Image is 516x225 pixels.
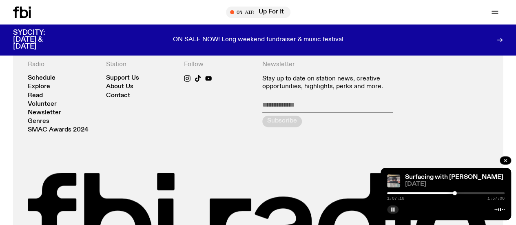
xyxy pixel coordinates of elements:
button: On AirUp For It [226,7,290,18]
a: Genres [28,118,49,125]
span: 1:07:16 [387,196,404,200]
a: Newsletter [28,110,61,116]
button: Subscribe [262,116,302,127]
p: ON SALE NOW! Long weekend fundraiser & music festival [173,36,343,44]
a: Read [28,93,43,99]
p: Stay up to date on station news, creative opportunities, highlights, perks and more. [262,75,410,91]
span: [DATE] [405,181,505,187]
h4: Follow [184,61,254,69]
a: About Us [106,84,133,90]
a: Schedule [28,75,55,81]
h4: Station [106,61,176,69]
a: Support Us [106,75,139,81]
a: Explore [28,84,50,90]
a: Surfacing with [PERSON_NAME] [405,174,503,180]
a: SMAC Awards 2024 [28,127,89,133]
h4: Newsletter [262,61,410,69]
a: Contact [106,93,130,99]
h3: SYDCITY: [DATE] & [DATE] [13,29,65,50]
h4: Radio [28,61,98,69]
a: Volunteer [28,101,57,107]
span: 1:57:00 [487,196,505,200]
